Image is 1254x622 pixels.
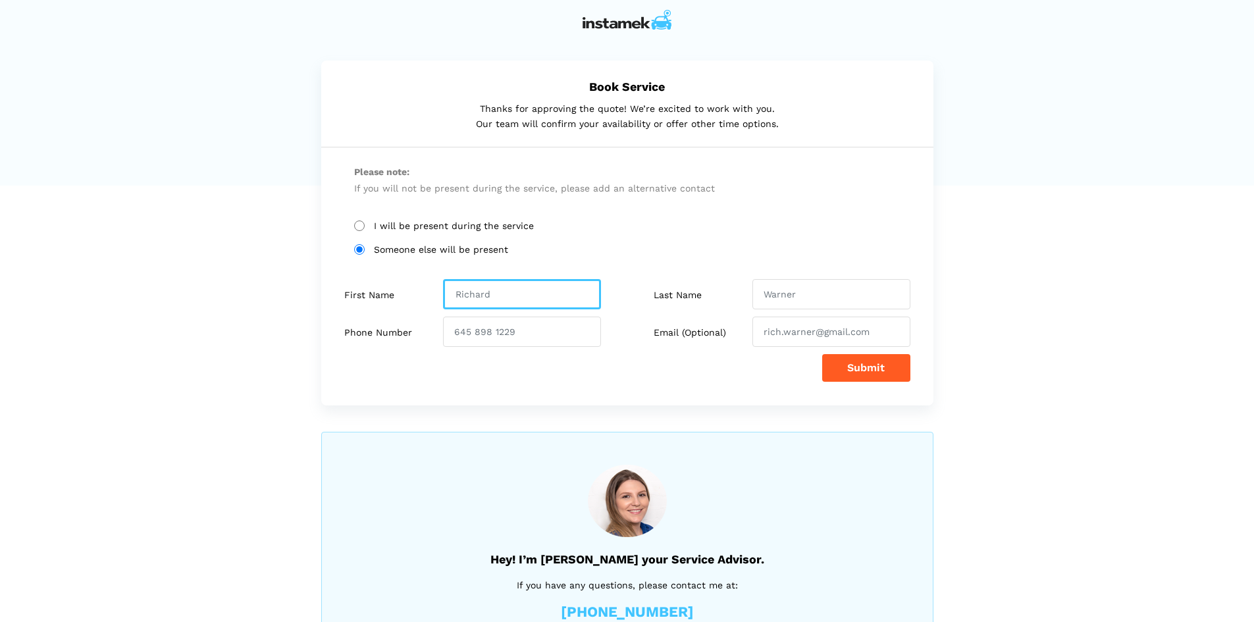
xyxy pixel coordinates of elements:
label: Email (Optional) [654,327,726,338]
label: I will be present during the service [354,220,901,232]
label: Someone else will be present [354,244,901,255]
h5: Hey! I’m [PERSON_NAME] your Service Advisor. [355,552,900,566]
input: rich.warner@gmail.com [752,317,910,347]
p: Thanks for approving the quote! We’re excited to work with you. Our team will confirm your availa... [354,101,901,131]
input: 645 898 1229 [443,317,601,347]
input: Someone else will be present [354,244,365,255]
label: First Name [344,290,394,301]
button: Submit [822,354,910,382]
input: Warner [752,279,910,309]
h5: Book Service [354,80,901,93]
span: Please note: [354,164,901,180]
p: If you have any questions, please contact me at: [355,578,900,592]
a: [PHONE_NUMBER] [561,605,694,619]
label: Phone Number [344,327,412,338]
input: Richard [443,279,601,309]
input: I will be present during the service [354,220,365,231]
p: If you will not be present during the service, please add an alternative contact [354,164,901,196]
label: Last Name [654,290,702,301]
